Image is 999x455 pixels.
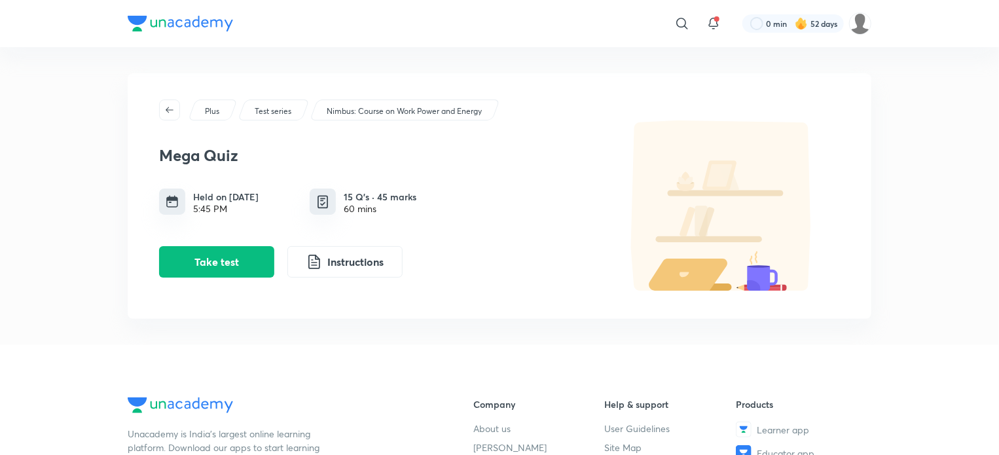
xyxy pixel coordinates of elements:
[605,397,736,411] h6: Help & support
[159,246,274,278] button: Take test
[315,194,331,210] img: quiz info
[795,17,808,30] img: streak
[473,441,605,454] a: [PERSON_NAME]
[736,422,752,437] img: Learner app
[166,195,179,208] img: timing
[287,246,403,278] button: Instructions
[205,105,219,117] p: Plus
[757,423,809,437] span: Learner app
[253,105,294,117] a: Test series
[203,105,222,117] a: Plus
[327,105,482,117] p: Nimbus: Course on Work Power and Energy
[128,427,324,454] p: Unacademy is India’s largest online learning platform. Download our apps to start learning
[128,397,233,413] img: Company Logo
[193,204,259,214] div: 5:45 PM
[344,190,416,204] h6: 15 Q’s · 45 marks
[128,397,431,416] a: Company Logo
[473,397,605,411] h6: Company
[736,397,867,411] h6: Products
[128,16,233,31] img: Company Logo
[605,441,736,454] a: Site Map
[473,422,605,435] a: About us
[736,422,867,437] a: Learner app
[193,190,259,204] h6: Held on [DATE]
[604,120,840,291] img: default
[605,422,736,435] a: User Guidelines
[344,204,416,214] div: 60 mins
[325,105,484,117] a: Nimbus: Course on Work Power and Energy
[255,105,291,117] p: Test series
[306,254,322,270] img: instruction
[849,12,871,35] img: Raghav sharan singh
[159,146,598,165] h3: Mega Quiz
